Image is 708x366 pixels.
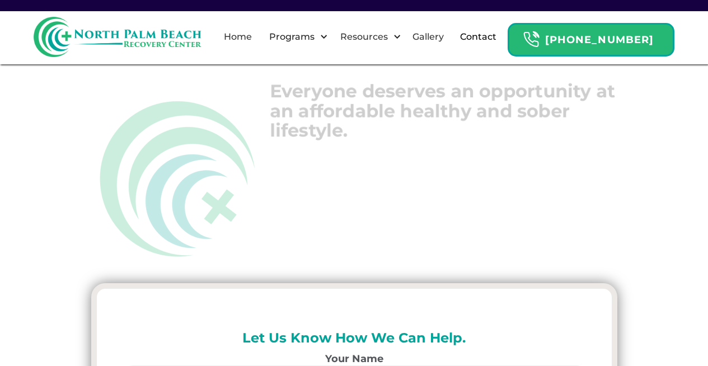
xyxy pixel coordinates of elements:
img: Header Calendar Icons [523,31,540,48]
a: Contact [453,19,503,55]
h1: Everyone deserves an opportunity at an affordable healthy and sober lifestyle. [270,81,617,140]
div: Programs [266,30,317,44]
div: Resources [331,19,404,55]
div: Programs [260,19,331,55]
a: Gallery [406,19,451,55]
div: Resources [337,30,391,44]
a: Header Calendar Icons[PHONE_NUMBER] [508,17,674,57]
strong: [PHONE_NUMBER] [545,34,654,46]
h2: Let Us Know How We Can Help. [130,328,578,348]
a: Home [217,19,259,55]
label: Your Name [130,354,578,364]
